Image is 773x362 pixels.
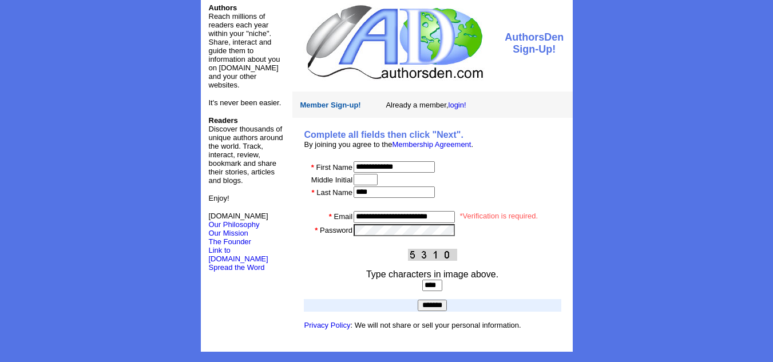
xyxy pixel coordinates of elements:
font: Enjoy! [209,194,229,202]
div: Domain Overview [43,67,102,75]
div: v 4.0.25 [32,18,56,27]
font: Member Sign-up! [300,101,361,109]
a: Link to [DOMAIN_NAME] [209,246,268,263]
div: Keywords by Traffic [126,67,193,75]
a: Our Philosophy [209,220,260,229]
font: By joining you agree to the . [304,140,474,149]
a: Spread the Word [209,262,265,272]
a: Membership Agreement [392,140,471,149]
img: tab_keywords_by_traffic_grey.svg [114,66,123,75]
font: Middle Initial [311,176,352,184]
div: Domain: [DOMAIN_NAME] [30,30,126,39]
font: It's never been easier. [209,98,282,107]
font: Last Name [316,188,352,197]
img: This Is CAPTCHA Image [408,249,457,261]
b: Readers [209,116,238,125]
font: Spread the Word [209,263,265,272]
font: AuthorsDen Sign-Up! [505,31,564,55]
font: Password [320,226,352,234]
font: First Name [316,163,353,172]
font: *Verification is required. [460,212,538,220]
img: logo.jpg [303,3,485,81]
font: Already a member, [386,101,466,109]
font: Authors [209,3,237,12]
img: website_grey.svg [18,30,27,39]
font: : We will not share or sell your personal information. [304,321,521,329]
font: Type characters in image above. [366,269,498,279]
font: Email [334,212,353,221]
img: tab_domain_overview_orange.svg [31,66,40,75]
a: Our Mission [209,229,248,237]
a: Privacy Policy [304,321,351,329]
font: Discover thousands of unique authors around the world. Track, interact, review, bookmark and shar... [209,116,283,185]
a: login! [449,101,466,109]
font: Reach millions of readers each year within your "niche". Share, interact and guide them to inform... [209,12,280,89]
img: logo_orange.svg [18,18,27,27]
b: Complete all fields then click "Next". [304,130,463,140]
font: [DOMAIN_NAME] [209,212,268,229]
a: The Founder [209,237,251,246]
